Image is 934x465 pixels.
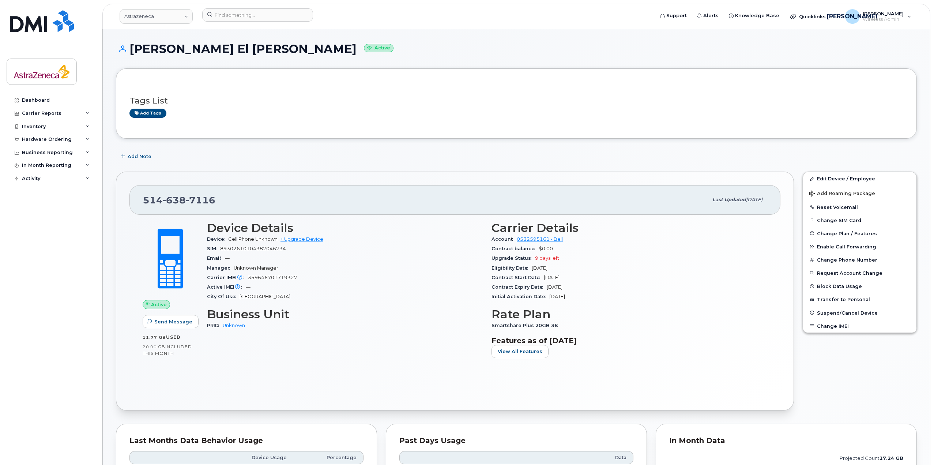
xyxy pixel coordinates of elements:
[492,308,767,321] h3: Rate Plan
[399,437,633,445] div: Past Days Usage
[220,246,286,251] span: 89302610104382046734
[544,275,560,280] span: [DATE]
[248,275,297,280] span: 359646701719327
[803,214,916,227] button: Change SIM Card
[207,236,228,242] span: Device
[215,451,293,464] th: Device Usage
[803,266,916,280] button: Request Account Change
[535,255,559,261] span: 9 days left
[803,240,916,253] button: Enable Call Forwarding
[817,310,878,315] span: Suspend/Cancel Device
[207,255,225,261] span: Email
[246,284,251,290] span: —
[492,221,767,235] h3: Carrier Details
[293,451,364,464] th: Percentage
[803,293,916,306] button: Transfer to Personal
[817,244,876,250] span: Enable Call Forwarding
[207,265,234,271] span: Manager
[143,344,165,349] span: 20.00 GB
[143,195,215,206] span: 514
[803,200,916,214] button: Reset Voicemail
[143,344,192,356] span: included this month
[234,265,278,271] span: Unknown Manager
[143,315,199,328] button: Send Message
[225,255,230,261] span: —
[492,255,535,261] span: Upgrade Status
[154,318,192,325] span: Send Message
[143,335,166,340] span: 11.77 GB
[492,323,562,328] span: Smartshare Plus 20GB 36
[129,96,903,105] h3: Tags List
[803,227,916,240] button: Change Plan / Features
[809,191,875,198] span: Add Roaming Package
[207,294,240,299] span: City Of Use
[532,265,547,271] span: [DATE]
[240,294,290,299] span: [GEOGRAPHIC_DATA]
[840,455,903,461] text: projected count
[880,455,903,461] tspan: 17.24 GB
[128,153,151,160] span: Add Note
[129,109,166,118] a: Add tags
[492,284,547,290] span: Contract Expiry Date
[492,294,549,299] span: Initial Activation Date
[223,323,245,328] a: Unknown
[116,150,158,163] button: Add Note
[547,284,562,290] span: [DATE]
[207,275,248,280] span: Carrier IMEI
[186,195,215,206] span: 7116
[116,42,917,55] h1: [PERSON_NAME] El [PERSON_NAME]
[163,195,186,206] span: 638
[549,294,565,299] span: [DATE]
[803,319,916,333] button: Change IMEI
[712,197,746,202] span: Last updated
[207,284,246,290] span: Active IMEI
[517,236,563,242] a: 0532595161 - Bell
[280,236,323,242] a: + Upgrade Device
[492,336,767,345] h3: Features as of [DATE]
[228,236,278,242] span: Cell Phone Unknown
[492,265,532,271] span: Eligibility Date
[817,230,877,236] span: Change Plan / Features
[803,253,916,266] button: Change Phone Number
[531,451,633,464] th: Data
[207,246,220,251] span: SIM
[492,275,544,280] span: Contract Start Date
[166,334,181,340] span: used
[492,246,539,251] span: Contract balance
[803,172,916,185] a: Edit Device / Employee
[129,437,364,445] div: Last Months Data Behavior Usage
[746,197,762,202] span: [DATE]
[207,221,483,235] h3: Device Details
[669,437,903,445] div: In Month Data
[803,280,916,293] button: Block Data Usage
[498,348,542,355] span: View All Features
[151,301,167,308] span: Active
[492,345,549,358] button: View All Features
[207,323,223,328] span: PRID
[492,236,517,242] span: Account
[803,185,916,200] button: Add Roaming Package
[207,308,483,321] h3: Business Unit
[803,306,916,319] button: Suspend/Cancel Device
[539,246,553,251] span: $0.00
[364,44,393,52] small: Active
